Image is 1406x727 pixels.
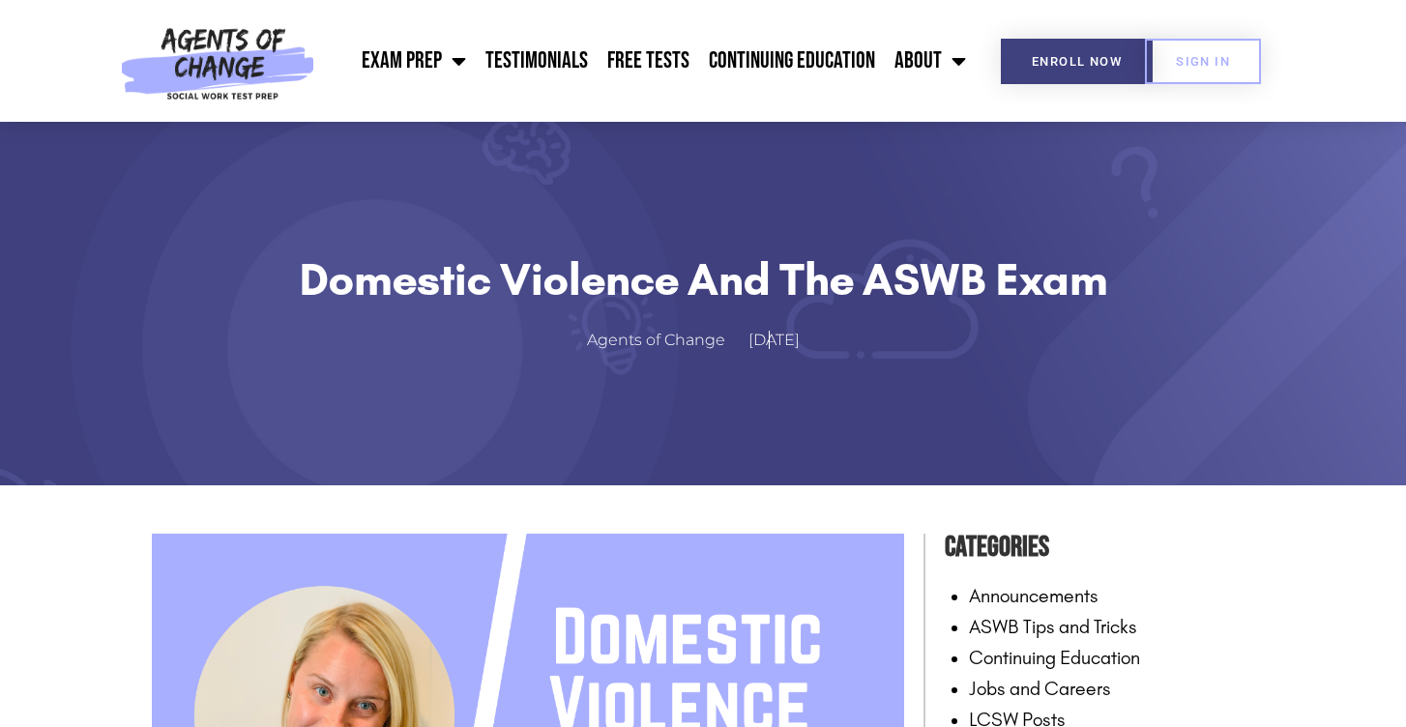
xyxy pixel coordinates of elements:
a: Continuing Education [699,37,885,85]
a: SIGN IN [1145,39,1261,84]
a: About [885,37,976,85]
h4: Categories [945,524,1254,570]
span: Agents of Change [587,327,725,355]
time: [DATE] [748,331,800,349]
a: Agents of Change [587,327,745,355]
a: Announcements [969,584,1098,607]
a: Free Tests [598,37,699,85]
nav: Menu [324,37,975,85]
h1: Domestic Violence and the ASWB Exam [200,252,1206,306]
a: Enroll Now [1001,39,1153,84]
a: [DATE] [748,327,819,355]
a: Exam Prep [352,37,476,85]
span: Enroll Now [1032,55,1122,68]
a: Jobs and Careers [969,677,1111,700]
a: Continuing Education [969,646,1140,669]
span: SIGN IN [1176,55,1230,68]
a: ASWB Tips and Tricks [969,615,1137,638]
a: Testimonials [476,37,598,85]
